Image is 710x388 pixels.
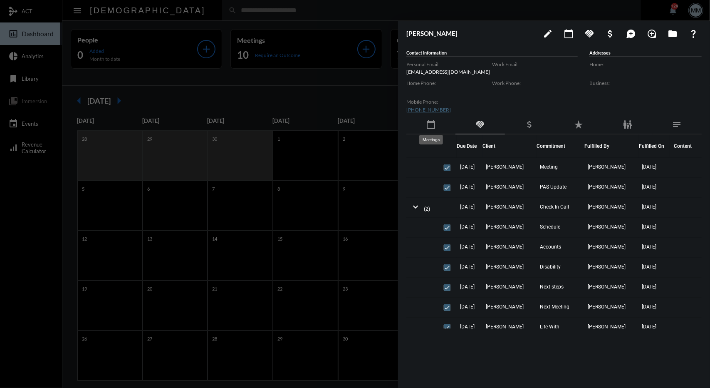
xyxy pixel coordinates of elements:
span: [PERSON_NAME] [588,164,626,170]
div: Meetings [419,135,443,144]
mat-icon: expand_more [411,202,421,212]
span: [PERSON_NAME] [588,244,626,250]
th: Fulfilled On [639,134,670,158]
span: Life With [540,324,560,330]
button: Add Business [602,25,618,42]
span: Accounts [540,244,562,250]
label: Work Phone: [492,80,578,86]
mat-icon: calendar_today [426,119,436,129]
span: [DATE] [460,164,475,170]
mat-icon: question_mark [688,29,698,39]
mat-icon: family_restroom [623,119,633,129]
label: Home: [589,61,702,67]
span: Schedule [540,224,561,230]
span: Disability [540,264,561,270]
span: [PERSON_NAME] [486,164,524,170]
span: [PERSON_NAME] [486,204,524,210]
span: [DATE] [460,204,475,210]
mat-icon: handshake [584,29,594,39]
button: What If? [685,25,702,42]
span: [PERSON_NAME] [588,184,626,190]
span: Check In Call [540,204,569,210]
button: Add Introduction [643,25,660,42]
span: [DATE] [460,324,475,330]
span: (2) [424,206,430,212]
button: edit person [539,25,556,42]
span: [PERSON_NAME] [486,224,524,230]
h3: [PERSON_NAME] [406,30,535,37]
span: [PERSON_NAME] [486,284,524,290]
mat-icon: loupe [647,29,657,39]
span: [PERSON_NAME] [486,244,524,250]
span: [DATE] [642,264,657,270]
span: [DATE] [460,264,475,270]
th: Content [670,134,702,158]
span: [DATE] [460,244,475,250]
label: Home Phone: [406,80,492,86]
th: Due Date [457,134,482,158]
span: [PERSON_NAME] [588,284,626,290]
span: [PERSON_NAME] [588,224,626,230]
span: [PERSON_NAME] [486,304,524,310]
span: [DATE] [642,304,657,310]
th: Client [482,134,537,158]
mat-icon: attach_money [524,119,534,129]
mat-icon: folder [668,29,678,39]
a: [PHONE_NUMBER] [406,107,451,113]
th: Fulfilled By [584,134,639,158]
label: Personal Email: [406,61,492,67]
span: Meeting [540,164,558,170]
span: [DATE] [642,184,657,190]
span: [DATE] [642,164,657,170]
mat-icon: notes [672,119,682,129]
span: [DATE] [460,184,475,190]
mat-icon: edit [543,29,553,39]
mat-icon: calendar_today [564,29,574,39]
span: [PERSON_NAME] [588,304,626,310]
mat-icon: maps_ugc [626,29,636,39]
label: Business: [589,80,702,86]
span: [DATE] [460,304,475,310]
label: Mobile Phone: [406,99,492,105]
mat-icon: star_rate [574,119,584,129]
span: [DATE] [642,284,657,290]
span: Next steps [540,284,564,290]
th: Commitment [537,134,585,158]
span: [DATE] [642,204,657,210]
span: [PERSON_NAME] [588,204,626,210]
button: Add Mention [623,25,639,42]
span: [PERSON_NAME] [588,324,626,330]
span: [DATE] [642,244,657,250]
span: [DATE] [460,224,475,230]
span: [PERSON_NAME] [588,264,626,270]
button: Add Commitment [581,25,598,42]
span: [PERSON_NAME] [486,184,524,190]
mat-icon: attach_money [605,29,615,39]
span: [DATE] [642,224,657,230]
p: [EMAIL_ADDRESS][DOMAIN_NAME] [406,69,492,75]
label: Work Email: [492,61,578,67]
span: [DATE] [460,284,475,290]
span: [PERSON_NAME] [486,324,524,330]
h5: Contact Information [406,50,578,57]
span: PAS Update [540,184,567,190]
mat-icon: handshake [475,119,485,129]
button: Add meeting [560,25,577,42]
h5: Addresses [589,50,702,57]
button: Archives [664,25,681,42]
span: [PERSON_NAME] [486,264,524,270]
span: Next Meeting [540,304,570,310]
span: [DATE] [642,324,657,330]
